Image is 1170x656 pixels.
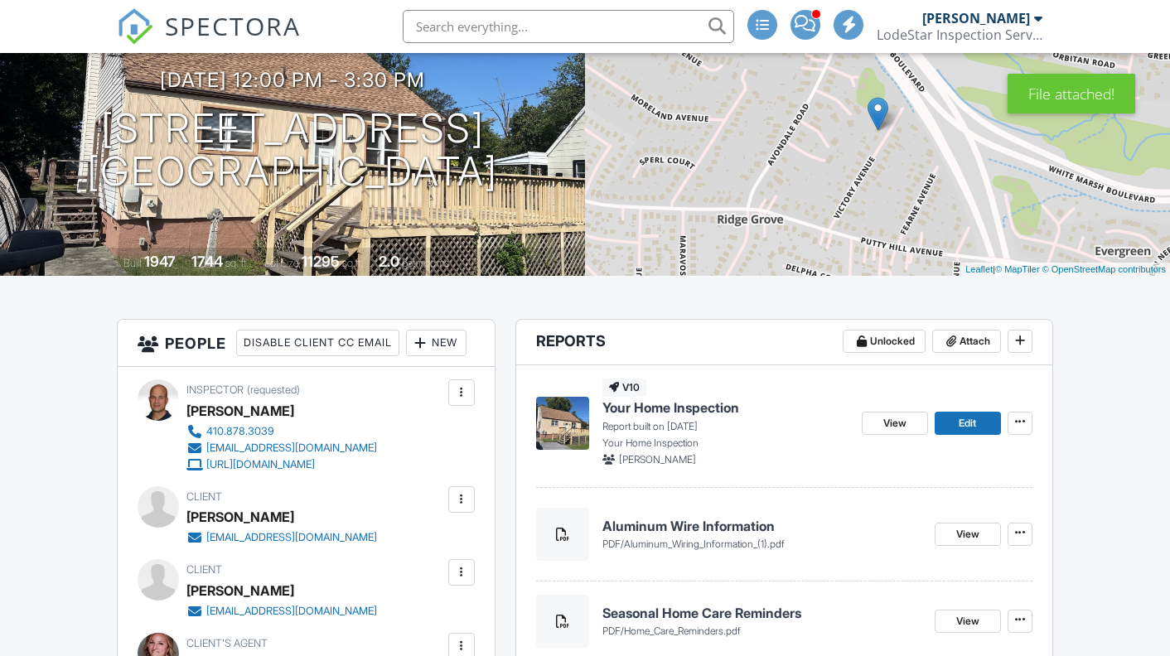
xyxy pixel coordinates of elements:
a: © MapTiler [995,264,1040,274]
div: [PERSON_NAME] [186,398,294,423]
a: © OpenStreetMap contributors [1042,264,1166,274]
div: [PERSON_NAME] [922,10,1030,27]
div: 11295 [302,253,340,270]
input: Search everything... [403,10,734,43]
div: | [961,263,1170,277]
span: Built [123,257,142,269]
div: 2.0 [379,253,399,270]
a: SPECTORA [117,22,301,57]
h1: [STREET_ADDRESS] [GEOGRAPHIC_DATA] [87,107,498,195]
span: Client's Agent [186,637,268,649]
span: sq.ft. [342,257,363,269]
div: 410.878.3039 [206,425,274,438]
a: [EMAIL_ADDRESS][DOMAIN_NAME] [186,529,377,546]
a: [URL][DOMAIN_NAME] [186,456,377,473]
span: (requested) [247,383,300,396]
span: Lot Size [264,257,299,269]
div: 1744 [191,253,223,270]
div: Disable Client CC Email [236,330,399,356]
a: [EMAIL_ADDRESS][DOMAIN_NAME] [186,440,377,456]
div: [EMAIL_ADDRESS][DOMAIN_NAME] [206,441,377,455]
span: bathrooms [402,257,449,269]
span: SPECTORA [165,8,301,43]
a: 410.878.3039 [186,423,377,440]
span: Client [186,490,222,503]
div: [PERSON_NAME] [186,504,294,529]
span: Inspector [186,383,244,396]
div: 1947 [144,253,176,270]
a: Leaflet [965,264,993,274]
div: New [406,330,467,356]
h3: People [118,320,495,367]
div: File attached! [1008,74,1135,113]
span: sq. ft. [225,257,249,269]
div: [URL][DOMAIN_NAME] [206,458,315,471]
span: Client [186,563,222,576]
div: [EMAIL_ADDRESS][DOMAIN_NAME] [206,605,377,618]
div: LodeStar Inspection Services [877,27,1042,43]
a: [EMAIL_ADDRESS][DOMAIN_NAME] [186,603,377,620]
h3: [DATE] 12:00 pm - 3:30 pm [160,69,425,91]
div: [PERSON_NAME] [186,578,294,603]
div: [EMAIL_ADDRESS][DOMAIN_NAME] [206,531,377,544]
img: The Best Home Inspection Software - Spectora [117,8,153,45]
